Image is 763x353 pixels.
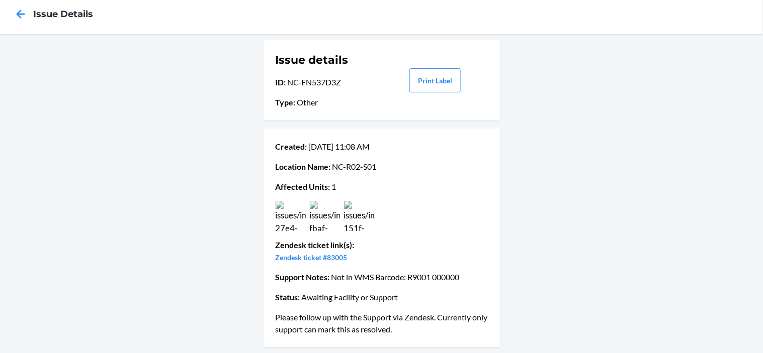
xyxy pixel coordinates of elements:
[33,8,93,21] h4: Issue details
[276,77,286,87] span: ID :
[276,253,348,262] a: Zendesk ticket #83005
[276,271,488,283] p: Not in WMS Barcode: R9001 000000
[276,141,488,153] p: [DATE] 11:08 AM
[276,96,381,108] p: Other
[276,182,330,191] span: Affected Units :
[276,97,296,107] span: Type :
[276,76,381,88] p: NC-FN537D3Z
[409,68,461,92] button: Print Label
[310,201,340,231] img: issues/images/7327c2bf-fbaf-4f4c-9488-41abb1a11512.jpg
[276,201,306,231] img: issues/images/58f19324-27e4-4f0b-ba82-1a4c87df7f80.jpg
[276,240,355,250] span: Zendesk ticket link(s) :
[344,201,374,231] img: issues/images/e39a95f1-151f-41bc-aa22-06226d40fc1a.jpg
[276,311,488,335] p: Please follow up with the Support via Zendesk. Currently only support can mark this as resolved.
[276,52,381,68] h1: Issue details
[276,292,300,302] span: Status :
[276,291,488,303] p: Awaiting Facility or Support
[276,142,307,151] span: Created :
[276,181,488,193] p: 1
[276,161,488,173] p: NC-R02-S01
[276,272,330,282] span: Support Notes :
[276,162,331,171] span: Location Name :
